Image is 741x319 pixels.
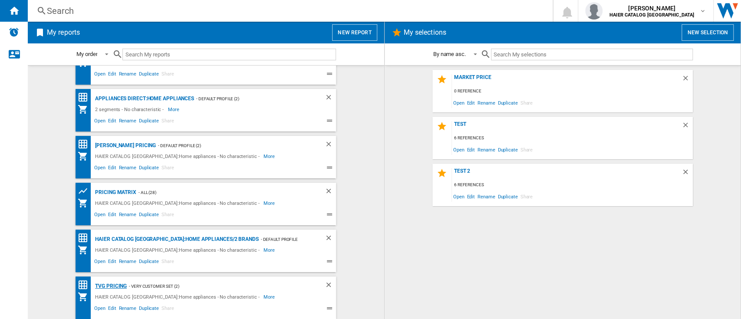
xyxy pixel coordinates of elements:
div: Delete [325,234,336,245]
span: Open [93,117,107,127]
span: Share [519,144,534,155]
div: Delete [325,140,336,151]
div: 6 references [452,133,693,144]
span: Share [160,257,175,268]
span: Edit [107,70,118,80]
span: Edit [107,257,118,268]
div: Price Matrix [78,280,93,290]
div: HAIER CATALOG [GEOGRAPHIC_DATA]:Home appliances - No characteristic - [93,292,263,302]
div: Delete [325,93,336,104]
div: Price Matrix [78,139,93,150]
div: HAIER CATALOG [GEOGRAPHIC_DATA]:Home appliances/2 brands [93,234,258,245]
span: Share [160,164,175,174]
div: - ALL (28) [136,187,307,198]
span: Rename [476,144,496,155]
span: Share [519,97,534,109]
div: Delete [325,187,336,198]
span: Duplicate [496,144,519,155]
div: - Default profile (2) [194,93,307,104]
span: Rename [476,97,496,109]
div: 0 reference [452,86,693,97]
span: Rename [476,191,496,202]
span: Share [160,70,175,80]
span: Edit [465,144,476,155]
span: Duplicate [138,210,160,221]
span: Duplicate [138,117,160,127]
div: HAIER CATALOG [GEOGRAPHIC_DATA]:Home appliances - No characteristic - [93,151,263,161]
span: Rename [117,164,137,174]
div: My Assortment [78,198,93,208]
span: Share [160,304,175,315]
div: Product prices grid [78,186,93,197]
div: [PERSON_NAME] Pricing [93,140,156,151]
span: More [263,198,276,208]
div: My Assortment [78,245,93,255]
span: Open [452,144,466,155]
span: Duplicate [138,304,160,315]
div: Search [47,5,530,17]
span: Rename [117,304,137,315]
span: More [168,104,181,115]
div: Delete [682,74,693,86]
div: Test 2 [452,168,682,180]
div: My Assortment [78,151,93,161]
span: Share [160,117,175,127]
div: 6 references [452,180,693,191]
div: Delete [682,121,693,133]
span: Share [519,191,534,202]
span: Share [160,210,175,221]
div: - Default profile (2) [156,140,307,151]
button: New report [332,24,377,41]
span: Rename [117,210,137,221]
span: Edit [465,191,476,202]
div: APPLIANCES DIRECT:Home appliances [93,93,194,104]
div: My Assortment [78,104,93,115]
div: Price Matrix [78,92,93,103]
span: Duplicate [138,70,160,80]
span: Open [93,210,107,221]
input: Search My reports [122,49,336,60]
span: Open [452,191,466,202]
span: Edit [107,304,118,315]
span: [PERSON_NAME] [609,4,694,13]
div: HAIER CATALOG [GEOGRAPHIC_DATA]:Home appliances - No characteristic - [93,198,263,208]
span: Rename [117,257,137,268]
h2: My reports [45,24,82,41]
button: New selection [682,24,734,41]
span: Edit [465,97,476,109]
div: - Default profile (2) [259,234,308,245]
div: Test [452,121,682,133]
input: Search My selections [491,49,693,60]
span: More [263,151,276,161]
h2: My selections [402,24,448,41]
div: 2 segments - No characteristic - [93,104,168,115]
div: Delete [682,168,693,180]
span: Rename [117,117,137,127]
span: Duplicate [138,164,160,174]
div: HAIER CATALOG [GEOGRAPHIC_DATA]:Home appliances - No characteristic - [93,245,263,255]
div: By name asc. [433,51,466,57]
div: My order [76,51,97,57]
span: More [263,292,276,302]
span: Duplicate [496,97,519,109]
div: Delete [325,281,336,292]
div: pricing matrix [93,187,136,198]
span: Edit [107,117,118,127]
span: Open [93,164,107,174]
img: profile.jpg [585,2,603,20]
span: Duplicate [138,257,160,268]
span: Edit [107,210,118,221]
span: Open [452,97,466,109]
span: Open [93,304,107,315]
b: HAIER CATALOG [GEOGRAPHIC_DATA] [609,12,694,18]
span: Duplicate [496,191,519,202]
div: Price Matrix [78,233,93,243]
img: alerts-logo.svg [9,27,19,37]
span: Open [93,257,107,268]
div: - Very customer set (2) [127,281,307,292]
span: Rename [117,70,137,80]
div: TVG Pricing [93,281,127,292]
span: Edit [107,164,118,174]
span: More [263,245,276,255]
div: Market Price [452,74,682,86]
